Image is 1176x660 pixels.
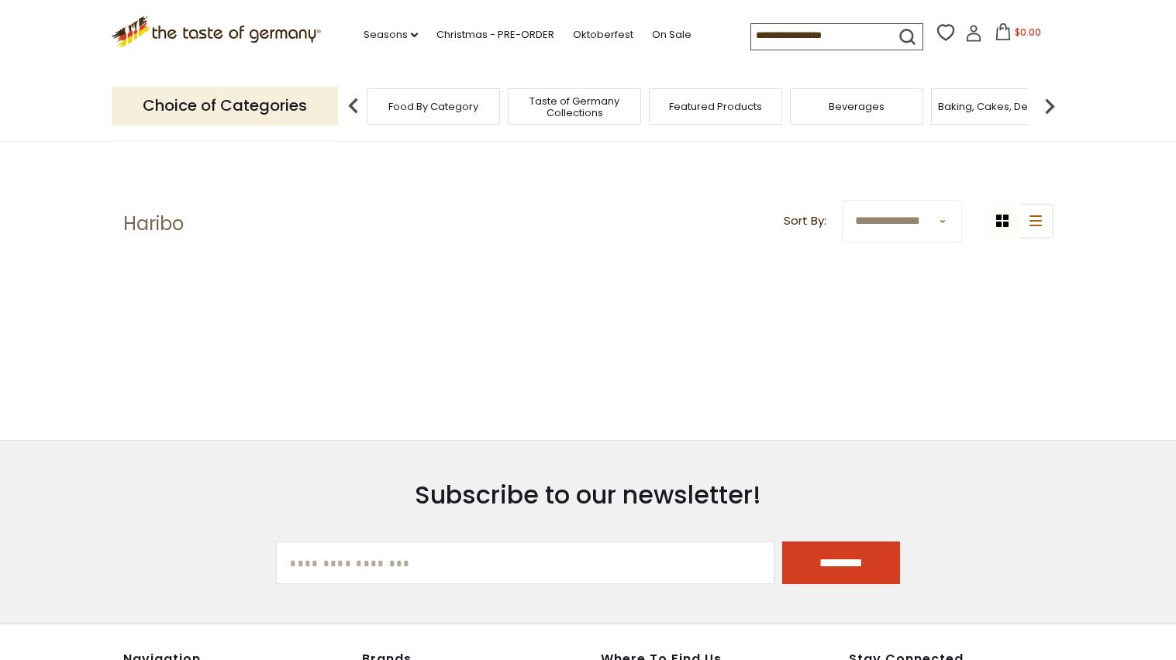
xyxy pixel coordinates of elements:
a: Seasons [364,26,418,43]
a: Baking, Cakes, Desserts [938,101,1058,112]
p: Choice of Categories [112,87,338,125]
button: $0.00 [985,23,1051,46]
img: next arrow [1034,91,1065,122]
a: Taste of Germany Collections [512,95,636,119]
img: previous arrow [338,91,369,122]
a: Featured Products [669,101,762,112]
a: Beverages [829,101,885,112]
a: On Sale [652,26,691,43]
a: Oktoberfest [573,26,633,43]
a: Food By Category [388,101,478,112]
a: Christmas - PRE-ORDER [436,26,554,43]
h3: Subscribe to our newsletter! [276,480,899,510]
span: $0.00 [1015,26,1041,39]
h1: Haribo [123,212,184,235]
label: Sort By: [784,211,826,231]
